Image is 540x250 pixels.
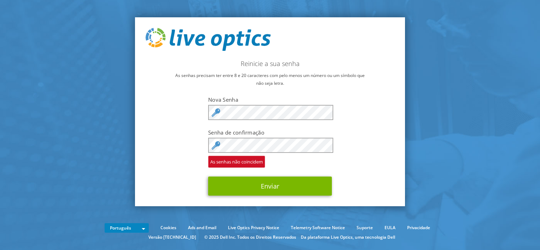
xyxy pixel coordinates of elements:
img: live_optics_svg.svg [146,28,271,51]
span: As senhas não coincidem [208,156,265,168]
a: Telemetry Software Notice [286,224,350,232]
h2: Reinicie a sua senha [146,60,394,67]
a: Privacidade [402,224,435,232]
a: Live Optics Privacy Notice [223,224,284,232]
a: Cookies [155,224,182,232]
li: Versão [TECHNICAL_ID] [145,233,200,241]
li: Da plataforma Live Optics, uma tecnologia Dell [301,233,395,241]
a: Suporte [351,224,378,232]
a: EULA [379,224,401,232]
label: Nova Senha [208,96,332,103]
label: Senha de confirmação [208,129,332,136]
button: Enviar [208,177,332,196]
li: © 2025 Dell Inc. Todos os Direitos Reservados [201,233,300,241]
a: Ads and Email [183,224,222,232]
p: As senhas precisam ter entre 8 e 20 caracteres com pelo menos um número ou um símbolo que não sej... [146,72,394,87]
